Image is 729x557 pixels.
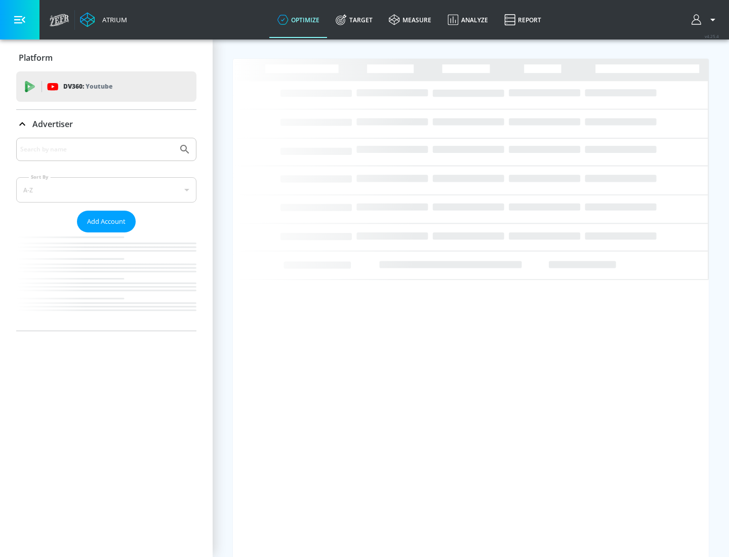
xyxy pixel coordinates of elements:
[80,12,127,27] a: Atrium
[98,15,127,24] div: Atrium
[20,143,174,156] input: Search by name
[328,2,381,38] a: Target
[16,71,196,102] div: DV360: Youtube
[19,52,53,63] p: Platform
[705,33,719,39] span: v 4.25.4
[86,81,112,92] p: Youtube
[87,216,126,227] span: Add Account
[439,2,496,38] a: Analyze
[32,118,73,130] p: Advertiser
[16,110,196,138] div: Advertiser
[16,138,196,331] div: Advertiser
[16,177,196,203] div: A-Z
[29,174,51,180] label: Sort By
[63,81,112,92] p: DV360:
[16,44,196,72] div: Platform
[16,232,196,331] nav: list of Advertiser
[381,2,439,38] a: measure
[269,2,328,38] a: optimize
[496,2,549,38] a: Report
[77,211,136,232] button: Add Account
